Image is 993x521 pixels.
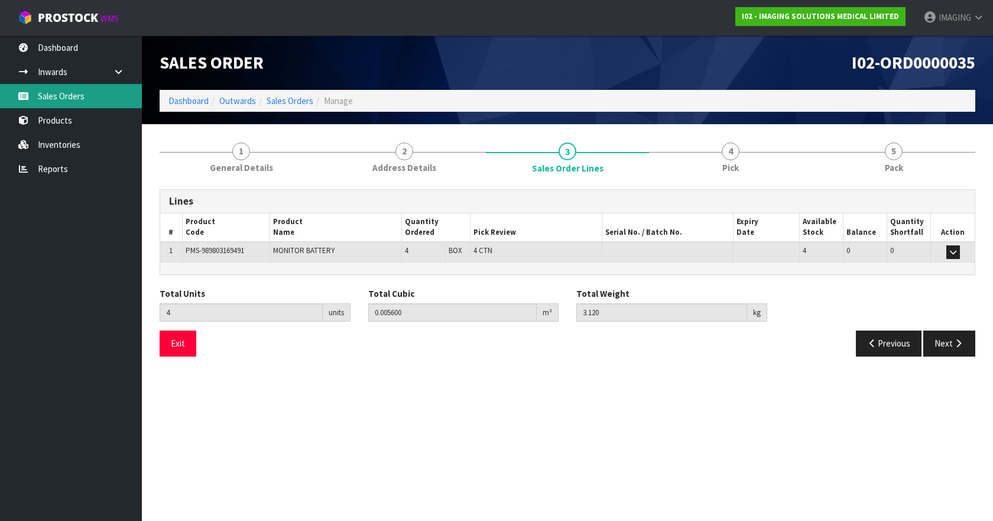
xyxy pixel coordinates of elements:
[887,213,930,242] th: Quantity Shortfall
[799,213,843,242] th: Available Stock
[160,51,264,73] span: Sales Order
[843,213,887,242] th: Balance
[602,213,734,242] th: Serial No. / Batch No.
[449,245,462,255] span: BOX
[169,196,966,207] h3: Lines
[324,95,353,106] span: Manage
[537,303,559,322] div: m³
[267,95,313,106] a: Sales Orders
[803,245,806,255] span: 4
[405,245,408,255] span: 4
[368,287,414,300] label: Total Cubic
[885,161,903,174] span: Pack
[931,213,975,242] th: Action
[576,287,629,300] label: Total Weight
[323,303,351,322] div: units
[846,245,850,255] span: 0
[473,245,492,255] span: 4 CTN
[532,162,603,174] span: Sales Order Lines
[270,213,401,242] th: Product Name
[160,331,196,356] button: Exit
[395,143,413,160] span: 2
[169,245,173,255] span: 1
[852,51,975,73] span: I02-ORD0000035
[401,213,470,242] th: Quantity Ordered
[186,245,244,255] span: PMS-989803169491
[734,213,799,242] th: Expiry Date
[232,143,250,160] span: 1
[372,161,436,174] span: Address Details
[923,331,975,356] button: Next
[219,95,256,106] a: Outwards
[722,143,739,160] span: 4
[18,10,33,25] img: cube-alt.png
[470,213,602,242] th: Pick Review
[160,303,323,322] input: Total Units
[273,245,335,255] span: MONITOR BATTERY
[742,11,899,21] strong: I02 - IMAGING SOLUTIONS MEDICAL LIMITED
[576,303,747,322] input: Total Weight
[182,213,270,242] th: Product Code
[722,161,739,174] span: Pick
[160,287,205,300] label: Total Units
[856,331,922,356] button: Previous
[559,143,576,160] span: 3
[210,161,273,174] span: General Details
[100,13,119,24] small: WMS
[168,95,209,106] a: Dashboard
[160,213,182,242] th: #
[368,303,537,322] input: Total Cubic
[890,245,894,255] span: 0
[885,143,903,160] span: 5
[38,10,98,25] span: ProStock
[747,303,767,322] div: kg
[160,180,975,365] span: Sales Order Lines
[939,12,971,23] span: IMAGING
